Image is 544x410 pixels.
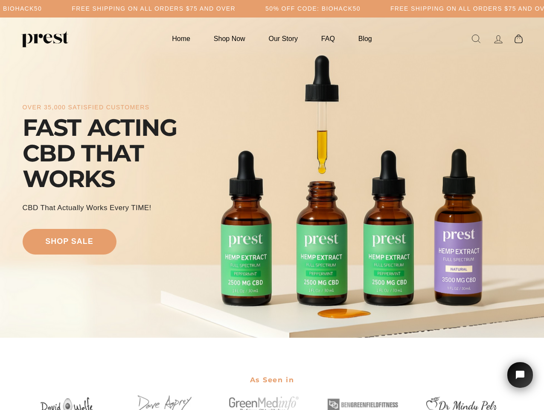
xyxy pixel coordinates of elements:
[72,5,236,12] h5: Free Shipping on all orders $75 and over
[23,229,116,255] a: shop sale
[23,370,522,389] h2: As Seen in
[203,30,256,47] a: Shop Now
[21,30,68,47] img: PREST ORGANICS
[161,30,382,47] ul: Primary
[311,30,346,47] a: FAQ
[23,115,215,192] div: FAST ACTING CBD THAT WORKS
[265,5,361,12] h5: 50% OFF CODE: BIOHACK50
[23,202,151,213] div: CBD That Actually Works every TIME!
[23,104,150,111] div: over 35,000 satisfied customers
[496,350,544,410] iframe: Tidio Chat
[348,30,383,47] a: Blog
[161,30,201,47] a: Home
[258,30,308,47] a: Our Story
